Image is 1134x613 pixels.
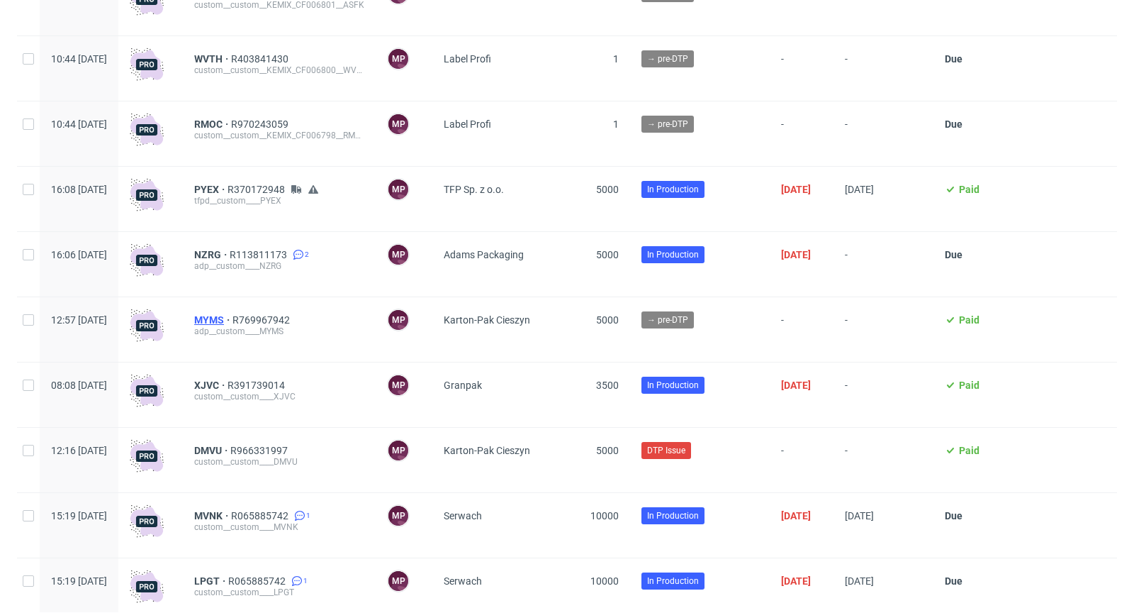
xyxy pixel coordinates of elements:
[647,379,699,392] span: In Production
[51,445,107,456] span: 12:16 [DATE]
[781,53,822,84] span: -
[51,314,107,326] span: 12:57 [DATE]
[194,130,364,141] div: custom__custom__KEMIX_CF006798__RMOC
[51,249,107,260] span: 16:06 [DATE]
[444,118,491,130] span: Label Profi
[194,314,232,326] a: MYMS
[845,510,874,521] span: [DATE]
[647,183,699,196] span: In Production
[444,184,504,195] span: TFP Sp. z o.o.
[444,380,482,391] span: Granpak
[596,380,619,391] span: 3500
[781,575,811,587] span: [DATE]
[388,49,408,69] figcaption: MP
[303,575,308,587] span: 1
[959,445,979,456] span: Paid
[194,260,364,272] div: adp__custom____NZRG
[194,456,364,468] div: custom__custom____DMVU
[194,575,228,587] a: LPGT
[291,510,310,521] a: 1
[194,587,364,598] div: custom__custom____LPGT
[781,184,811,195] span: [DATE]
[647,248,699,261] span: In Production
[130,48,164,82] img: pro-icon.017ec5509f39f3e742e3.png
[596,445,619,456] span: 5000
[51,118,107,130] span: 10:44 [DATE]
[228,380,288,391] span: R391739014
[845,53,922,84] span: -
[194,326,364,337] div: adp__custom____MYMS
[845,184,874,195] span: [DATE]
[194,195,364,206] div: tfpd__custom____PYEX
[194,521,364,533] div: custom__custom____MVNK
[444,314,530,326] span: Karton-Pak Cieszyn
[232,314,293,326] a: R769967942
[194,391,364,402] div: custom__custom____XJVC
[231,510,291,521] a: R065885742
[130,178,164,212] img: pro-icon.017ec5509f39f3e742e3.png
[194,510,231,521] span: MVNK
[130,570,164,604] img: pro-icon.017ec5509f39f3e742e3.png
[845,314,922,345] span: -
[647,118,688,131] span: → pre-DTP
[845,249,922,280] span: -
[51,53,107,65] span: 10:44 [DATE]
[781,380,811,391] span: [DATE]
[231,118,291,130] a: R970243059
[51,380,107,391] span: 08:08 [DATE]
[945,510,962,521] span: Due
[194,445,230,456] a: DMVU
[388,506,408,526] figcaption: MP
[613,53,619,65] span: 1
[194,118,231,130] a: RMOC
[959,184,979,195] span: Paid
[130,113,164,147] img: pro-icon.017ec5509f39f3e742e3.png
[590,510,619,521] span: 10000
[444,445,530,456] span: Karton-Pak Cieszyn
[388,441,408,460] figcaption: MP
[945,249,962,260] span: Due
[230,249,290,260] a: R113811173
[305,249,309,260] span: 2
[194,53,231,65] span: WVTH
[288,575,308,587] a: 1
[781,314,822,345] span: -
[388,114,408,134] figcaption: MP
[230,445,291,456] span: R966331997
[959,314,979,326] span: Paid
[781,118,822,149] span: -
[590,575,619,587] span: 10000
[845,118,922,149] span: -
[444,53,491,65] span: Label Profi
[388,180,408,199] figcaption: MP
[388,310,408,330] figcaption: MP
[647,575,699,587] span: In Production
[596,184,619,195] span: 5000
[228,575,288,587] a: R065885742
[130,439,164,473] img: pro-icon.017ec5509f39f3e742e3.png
[388,245,408,265] figcaption: MP
[945,575,962,587] span: Due
[130,374,164,408] img: pro-icon.017ec5509f39f3e742e3.png
[51,184,107,195] span: 16:08 [DATE]
[194,380,228,391] a: XJVC
[596,249,619,260] span: 5000
[194,249,230,260] a: NZRG
[613,118,619,130] span: 1
[290,249,309,260] a: 2
[945,118,962,130] span: Due
[228,184,288,195] a: R370172948
[596,314,619,326] span: 5000
[845,575,874,587] span: [DATE]
[845,445,922,475] span: -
